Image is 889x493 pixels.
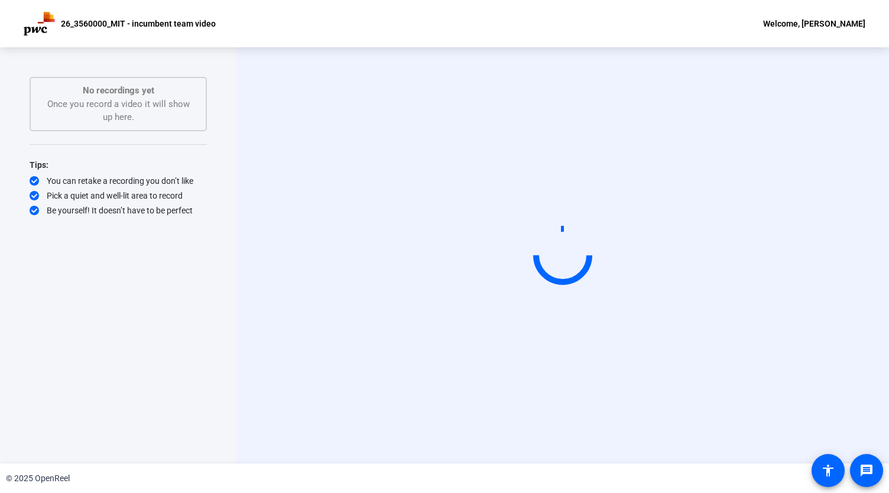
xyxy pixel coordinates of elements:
[61,17,216,31] p: 26_3560000_MIT - incumbent team video
[30,175,207,187] div: You can retake a recording you don’t like
[30,205,207,216] div: Be yourself! It doesn’t have to be perfect
[821,463,835,478] mat-icon: accessibility
[24,12,55,35] img: OpenReel logo
[763,17,865,31] div: Welcome, [PERSON_NAME]
[6,472,70,485] div: © 2025 OpenReel
[43,84,194,124] div: Once you record a video it will show up here.
[43,84,194,98] p: No recordings yet
[30,190,207,202] div: Pick a quiet and well-lit area to record
[859,463,874,478] mat-icon: message
[30,158,207,172] div: Tips:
